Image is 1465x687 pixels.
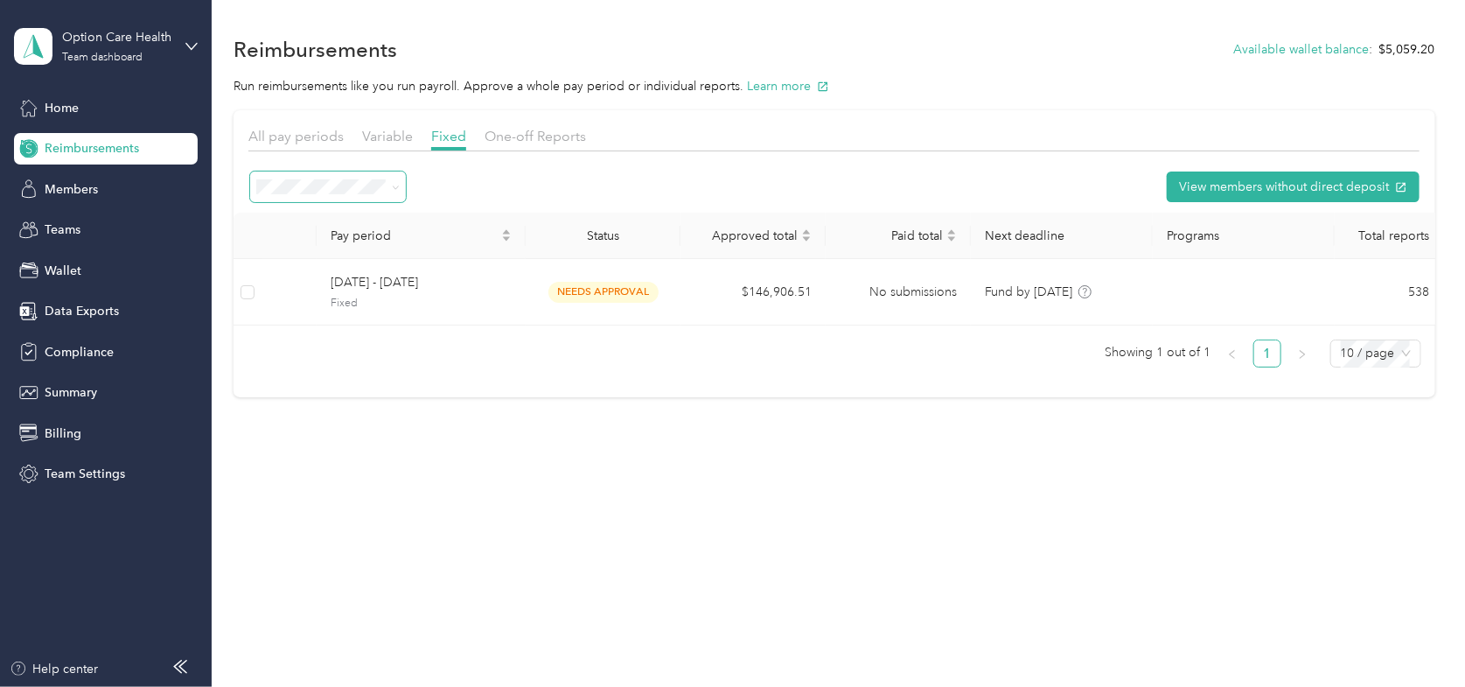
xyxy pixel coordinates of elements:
[548,282,659,302] span: needs approval
[62,53,143,63] div: Team dashboard
[62,28,171,46] div: Option Care Health
[45,424,81,443] span: Billing
[45,180,98,199] span: Members
[45,383,97,402] span: Summary
[10,660,99,678] button: Help center
[1218,340,1246,368] button: left
[747,77,829,95] button: Learn more
[540,228,666,243] div: Status
[1370,40,1373,59] span: :
[248,128,344,144] span: All pay periods
[801,234,812,244] span: caret-down
[946,227,957,237] span: caret-up
[234,40,397,59] h1: Reimbursements
[840,228,943,243] span: Paid total
[826,213,971,259] th: Paid total
[45,221,80,239] span: Teams
[694,228,798,243] span: Approved total
[431,128,466,144] span: Fixed
[362,128,413,144] span: Variable
[45,139,139,158] span: Reimbursements
[45,302,119,320] span: Data Exports
[331,228,498,243] span: Pay period
[501,227,512,237] span: caret-up
[680,259,826,326] td: $146,906.51
[1335,259,1444,326] td: 538
[1297,349,1308,360] span: right
[1330,340,1421,368] div: Page Size
[1218,340,1246,368] li: Previous Page
[1288,340,1316,368] li: Next Page
[1288,340,1316,368] button: right
[317,213,526,259] th: Pay period
[45,465,125,483] span: Team Settings
[971,213,1153,259] th: Next deadline
[45,262,81,280] span: Wallet
[826,259,971,326] td: No submissions
[1254,340,1280,367] a: 1
[801,227,812,237] span: caret-up
[1379,40,1435,59] span: $5,059.20
[1367,589,1465,687] iframe: Everlance-gr Chat Button Frame
[1167,172,1420,202] button: View members without direct deposit
[485,128,586,144] span: One-off Reports
[45,343,114,361] span: Compliance
[1227,349,1238,360] span: left
[1253,340,1281,368] li: 1
[1341,340,1411,367] span: 10 / page
[1335,213,1444,259] th: Total reports
[1234,40,1370,59] button: Available wallet balance
[331,296,512,312] span: Fixed
[680,213,826,259] th: Approved total
[45,99,79,117] span: Home
[234,77,1435,95] p: Run reimbursements like you run payroll. Approve a whole pay period or individual reports.
[1106,340,1211,366] span: Showing 1 out of 1
[1153,213,1335,259] th: Programs
[331,273,512,292] span: [DATE] - [DATE]
[946,234,957,244] span: caret-down
[501,234,512,244] span: caret-down
[985,284,1072,299] span: Fund by [DATE]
